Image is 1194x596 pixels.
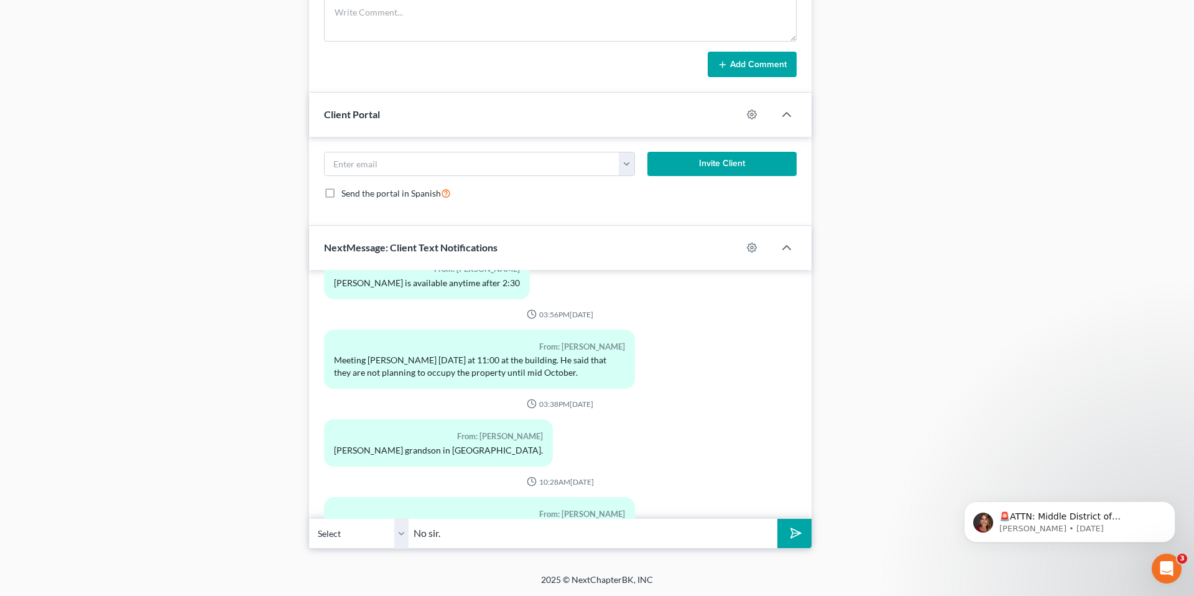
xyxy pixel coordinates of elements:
[324,477,797,487] div: 10:28AM[DATE]
[334,277,520,289] div: [PERSON_NAME] is available anytime after 2:30
[334,262,520,276] div: From: [PERSON_NAME]
[334,429,543,444] div: From: [PERSON_NAME]
[243,574,951,596] div: 2025 © NextChapterBK, INC
[334,444,543,457] div: [PERSON_NAME] grandson in [GEOGRAPHIC_DATA].
[1177,554,1187,564] span: 3
[1152,554,1182,584] iframe: Intercom live chat
[341,188,441,198] span: Send the portal in Spanish
[708,52,797,78] button: Add Comment
[409,518,777,549] input: Say something...
[324,241,497,253] span: NextMessage: Client Text Notifications
[334,340,625,354] div: From: [PERSON_NAME]
[945,475,1194,562] iframe: Intercom notifications message
[325,152,619,176] input: Enter email
[334,507,625,521] div: From: [PERSON_NAME]
[324,399,797,409] div: 03:38PM[DATE]
[334,354,625,379] div: Meeting [PERSON_NAME] [DATE] at 11:00 at the building. He said that they are not planning to occu...
[324,309,797,320] div: 03:56PM[DATE]
[647,152,797,177] button: Invite Client
[324,108,380,120] span: Client Portal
